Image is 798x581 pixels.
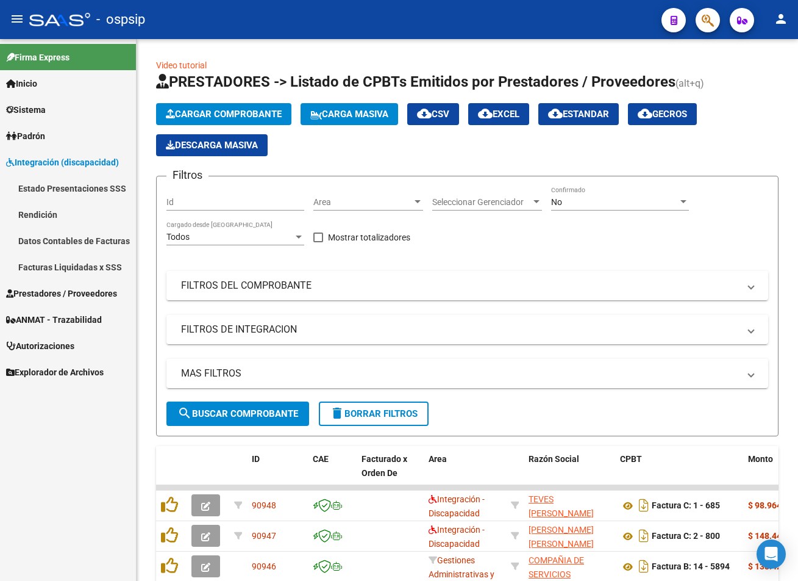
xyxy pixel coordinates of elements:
[636,496,652,515] i: Descargar documento
[166,359,768,388] mat-expansion-panel-header: MAS FILTROS
[6,366,104,379] span: Explorador de Archivos
[166,271,768,300] mat-expansion-panel-header: FILTROS DEL COMPROBANTE
[675,78,704,89] span: (alt+q)
[417,109,449,120] span: CSV
[252,454,260,464] span: ID
[6,77,37,90] span: Inicio
[638,106,652,121] mat-icon: cloud_download
[429,494,485,518] span: Integración - Discapacidad
[166,140,258,151] span: Descarga Masiva
[548,109,609,120] span: Estandar
[328,230,410,245] span: Mostrar totalizadores
[6,339,74,353] span: Autorizaciones
[319,402,429,426] button: Borrar Filtros
[757,539,786,569] div: Open Intercom Messenger
[529,523,610,549] div: 27317344401
[424,446,506,500] datatable-header-cell: Area
[96,6,145,33] span: - ospsip
[628,103,697,125] button: Gecros
[166,232,190,242] span: Todos
[636,557,652,576] i: Descargar documento
[748,500,793,510] strong: $ 98.964,88
[529,525,594,549] span: [PERSON_NAME] [PERSON_NAME]
[538,103,619,125] button: Estandar
[774,12,788,26] mat-icon: person
[156,134,268,156] app-download-masive: Descarga masiva de comprobantes (adjuntos)
[156,134,268,156] button: Descarga Masiva
[252,531,276,541] span: 90947
[166,109,282,120] span: Cargar Comprobante
[181,279,739,292] mat-panel-title: FILTROS DEL COMPROBANTE
[551,197,562,207] span: No
[615,446,743,500] datatable-header-cell: CPBT
[652,532,720,541] strong: Factura C: 2 - 800
[6,129,45,143] span: Padrón
[6,51,69,64] span: Firma Express
[529,494,594,518] span: TEVES [PERSON_NAME]
[301,103,398,125] button: Carga Masiva
[529,493,610,518] div: 27263041173
[252,561,276,571] span: 90946
[524,446,615,500] datatable-header-cell: Razón Social
[429,454,447,464] span: Area
[247,446,308,500] datatable-header-cell: ID
[407,103,459,125] button: CSV
[156,60,207,70] a: Video tutorial
[181,323,739,336] mat-panel-title: FILTROS DE INTEGRACION
[181,367,739,380] mat-panel-title: MAS FILTROS
[478,109,519,120] span: EXCEL
[166,402,309,426] button: Buscar Comprobante
[748,531,798,541] strong: $ 148.447,32
[652,562,730,572] strong: Factura B: 14 - 5894
[417,106,432,121] mat-icon: cloud_download
[313,197,412,208] span: Area
[252,500,276,510] span: 90948
[308,446,357,500] datatable-header-cell: CAE
[362,454,407,478] span: Facturado x Orden De
[636,526,652,546] i: Descargar documento
[478,106,493,121] mat-icon: cloud_download
[10,12,24,26] mat-icon: menu
[310,109,388,120] span: Carga Masiva
[638,109,687,120] span: Gecros
[313,454,329,464] span: CAE
[652,501,720,511] strong: Factura C: 1 - 685
[529,454,579,464] span: Razón Social
[6,313,102,327] span: ANMAT - Trazabilidad
[166,167,208,184] h3: Filtros
[529,554,610,579] div: 30597665047
[357,446,424,500] datatable-header-cell: Facturado x Orden De
[6,156,119,169] span: Integración (discapacidad)
[166,315,768,344] mat-expansion-panel-header: FILTROS DE INTEGRACION
[177,408,298,419] span: Buscar Comprobante
[177,406,192,420] mat-icon: search
[468,103,529,125] button: EXCEL
[6,287,117,300] span: Prestadores / Proveedores
[330,406,344,420] mat-icon: delete
[429,525,485,549] span: Integración - Discapacidad
[6,103,46,117] span: Sistema
[330,408,418,419] span: Borrar Filtros
[156,103,291,125] button: Cargar Comprobante
[432,197,531,208] span: Seleccionar Gerenciador
[620,454,642,464] span: CPBT
[156,73,675,90] span: PRESTADORES -> Listado de CPBTs Emitidos por Prestadores / Proveedores
[748,454,773,464] span: Monto
[548,106,563,121] mat-icon: cloud_download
